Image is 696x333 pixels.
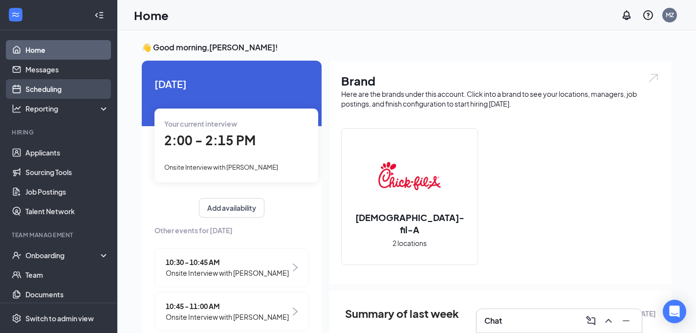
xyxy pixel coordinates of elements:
span: Summary of last week [345,305,459,322]
div: Here are the brands under this account. Click into a brand to see your locations, managers, job p... [341,89,660,109]
div: Team Management [12,231,107,239]
a: Home [25,40,109,60]
a: Sourcing Tools [25,162,109,182]
div: Onboarding [25,250,101,260]
img: open.6027fd2a22e1237b5b06.svg [647,72,660,84]
div: MZ [666,11,674,19]
span: Your current interview [164,119,237,128]
h1: Brand [341,72,660,89]
svg: UserCheck [12,250,22,260]
a: Team [25,265,109,285]
a: Talent Network [25,201,109,221]
h3: 👋 Good morning, [PERSON_NAME] ! [142,42,672,53]
h1: Home [134,7,169,23]
span: Onsite Interview with [PERSON_NAME] [164,163,278,171]
div: Reporting [25,104,109,113]
img: Chick-fil-A [378,145,441,207]
svg: QuestionInfo [642,9,654,21]
div: Hiring [12,128,107,136]
svg: ChevronUp [603,315,614,327]
a: Job Postings [25,182,109,201]
svg: Notifications [621,9,632,21]
h3: Chat [484,315,502,326]
svg: Minimize [620,315,632,327]
span: 2 locations [392,238,427,248]
span: 10:30 - 10:45 AM [166,257,289,267]
a: Messages [25,60,109,79]
svg: Collapse [94,10,104,20]
span: Onsite Interview with [PERSON_NAME] [166,311,289,322]
span: [DATE] [154,76,309,91]
button: ChevronUp [601,313,616,329]
svg: Settings [12,313,22,323]
span: Onsite Interview with [PERSON_NAME] [166,267,289,278]
span: Other events for [DATE] [154,225,309,236]
span: 10:45 - 11:00 AM [166,301,289,311]
svg: WorkstreamLogo [11,10,21,20]
a: Scheduling [25,79,109,99]
a: Applicants [25,143,109,162]
button: Minimize [618,313,634,329]
svg: Analysis [12,104,22,113]
button: Add availability [199,198,264,218]
div: Open Intercom Messenger [663,300,686,323]
div: Switch to admin view [25,313,94,323]
svg: ComposeMessage [585,315,597,327]
h2: [DEMOGRAPHIC_DATA]-fil-A [342,211,478,236]
a: Documents [25,285,109,304]
span: 2:00 - 2:15 PM [164,132,256,148]
button: ComposeMessage [583,313,599,329]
